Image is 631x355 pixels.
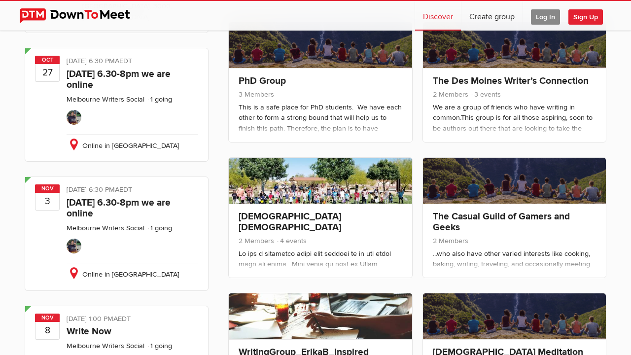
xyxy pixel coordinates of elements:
a: The Des Moines Writer’s Connection [433,75,589,87]
div: We are a group of friends who have writing in common.This group is for all those aspiring, soon t... [433,102,596,177]
span: Oct [35,56,60,64]
a: Log In [523,1,568,31]
div: This is a safe place for PhD students. We have each other to form a strong bound that will help u... [239,102,402,230]
b: 8 [35,321,59,339]
img: MatClarke [67,239,81,253]
span: Sign Up [568,9,603,25]
li: 1 going [146,224,172,232]
div: [DATE] 1:00 PM [67,314,198,326]
li: 1 going [146,342,172,350]
span: 2 Members [433,237,468,245]
span: Australia/Sydney [115,185,132,194]
span: Australia/Sydney [113,315,131,323]
span: Online in [GEOGRAPHIC_DATA] [82,142,179,150]
div: ...who also have other varied interests like cooking, baking, writing, traveling, and occasionall... [433,248,596,334]
span: 2 Members [433,90,468,99]
span: 3 Members [239,90,274,99]
span: 3 events [470,90,501,99]
span: 2 Members [239,237,274,245]
span: Nov [35,184,60,193]
div: [DATE] 6:30 PM [67,184,198,197]
div: [DATE] 6:30 PM [67,56,198,69]
b: 27 [35,64,59,81]
a: The Casual Guild of Gamers and Geeks [433,211,570,233]
a: Write Now [67,325,111,337]
span: Online in [GEOGRAPHIC_DATA] [82,270,179,279]
a: Discover [415,1,461,31]
img: MatClarke [67,110,81,125]
a: Melbourne Writers Social [67,224,144,232]
span: Australia/Sydney [115,57,132,65]
a: Sign Up [568,1,611,31]
a: [DATE] 6.30-8pm we are online [67,68,171,91]
a: Melbourne Writers Social [67,95,144,104]
span: Log In [531,9,560,25]
span: 4 events [276,237,307,245]
li: 1 going [146,95,172,104]
a: PhD Group [239,75,286,87]
a: [DATE] 6.30-8pm we are online [67,197,171,219]
b: 3 [35,192,59,210]
a: Create group [461,1,523,31]
img: DownToMeet [20,8,145,23]
a: Melbourne Writers Social [67,342,144,350]
span: Nov [35,314,60,322]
